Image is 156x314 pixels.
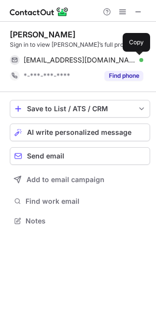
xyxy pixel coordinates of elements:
div: Sign in to view [PERSON_NAME]’s full profile [10,40,150,49]
span: Add to email campaign [26,176,104,184]
button: save-profile-one-click [10,100,150,118]
img: ContactOut v5.3.10 [10,6,69,18]
div: Save to List / ATS / CRM [27,105,133,113]
button: Add to email campaign [10,171,150,188]
span: [EMAIL_ADDRESS][DOMAIN_NAME] [24,56,136,64]
button: Reveal Button [104,71,143,81]
span: Find work email [26,197,146,206]
button: AI write personalized message [10,124,150,141]
button: Notes [10,214,150,228]
span: AI write personalized message [27,128,131,136]
button: Find work email [10,194,150,208]
div: [PERSON_NAME] [10,30,76,39]
span: Notes [26,217,146,225]
span: Send email [27,152,64,160]
button: Send email [10,147,150,165]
